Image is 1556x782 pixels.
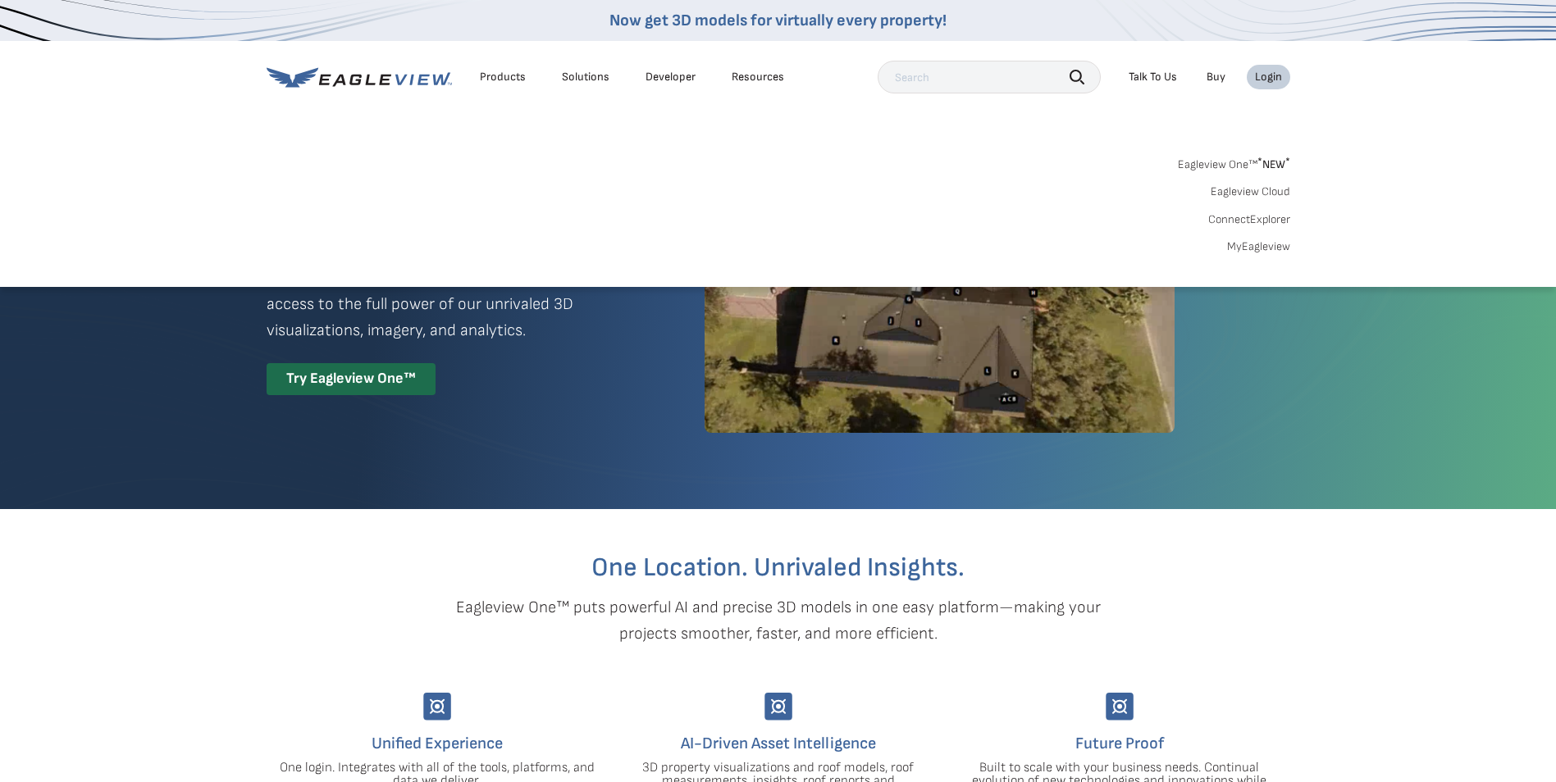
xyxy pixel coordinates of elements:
h4: Unified Experience [279,730,595,757]
h4: AI-Driven Asset Intelligence [620,730,937,757]
div: Try Eagleview One™ [267,363,436,395]
h4: Future Proof [961,730,1278,757]
img: Group-9744.svg [423,693,451,721]
div: Talk To Us [1129,70,1177,84]
a: Eagleview Cloud [1211,184,1290,199]
a: Buy [1207,70,1225,84]
input: Search [878,61,1101,93]
div: Resources [732,70,784,84]
div: Login [1255,70,1282,84]
a: Eagleview One™*NEW* [1178,152,1290,171]
img: Group-9744.svg [1106,693,1134,721]
span: NEW [1257,157,1290,171]
h2: One Location. Unrivaled Insights. [279,555,1278,581]
p: Eagleview One™ puts powerful AI and precise 3D models in one easy platform—making your projects s... [427,594,1129,647]
img: Group-9744.svg [764,693,792,721]
a: Developer [646,70,696,84]
div: Products [480,70,526,84]
a: Now get 3D models for virtually every property! [609,11,947,30]
p: A premium digital experience that provides seamless access to the full power of our unrivaled 3D ... [267,265,646,343]
div: Solutions [562,70,609,84]
a: MyEagleview [1227,239,1290,254]
a: ConnectExplorer [1208,212,1290,227]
